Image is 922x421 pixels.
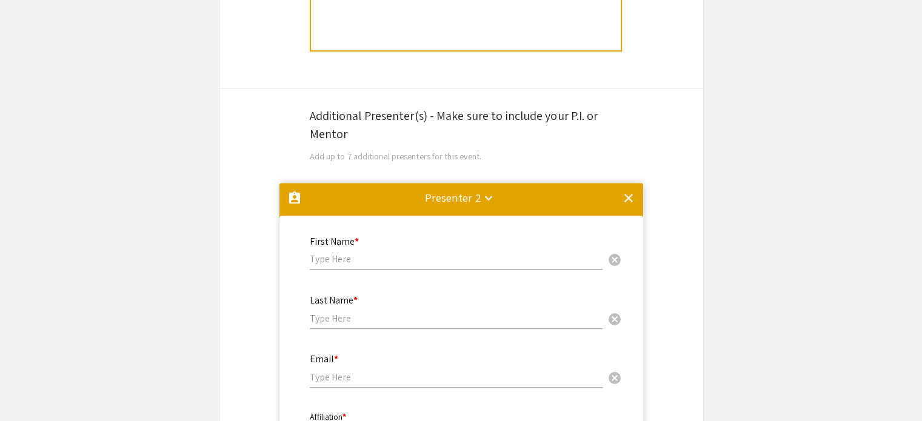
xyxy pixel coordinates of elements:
[310,150,482,162] span: Add up to 7 additional presenters for this event.
[310,312,603,325] input: Type Here
[607,312,622,327] span: cancel
[310,107,613,143] div: Additional Presenter(s) - Make sure to include your P.I. or Mentor
[310,294,358,307] mat-label: Last Name
[9,366,52,412] iframe: Chat
[481,191,496,205] mat-icon: keyboard_arrow_down
[310,353,338,365] mat-label: Email
[287,191,302,205] mat-icon: assignment_ind
[603,365,627,390] button: Clear
[607,253,622,267] span: cancel
[607,371,622,385] span: cancel
[310,235,359,248] mat-label: First Name
[621,191,636,205] mat-icon: clear
[425,189,481,206] div: Presenter 2
[603,247,627,271] button: Clear
[310,253,603,265] input: Type Here
[603,306,627,330] button: Clear
[279,183,643,222] mat-expansion-panel-header: Presenter 2
[310,371,603,383] input: Type Here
